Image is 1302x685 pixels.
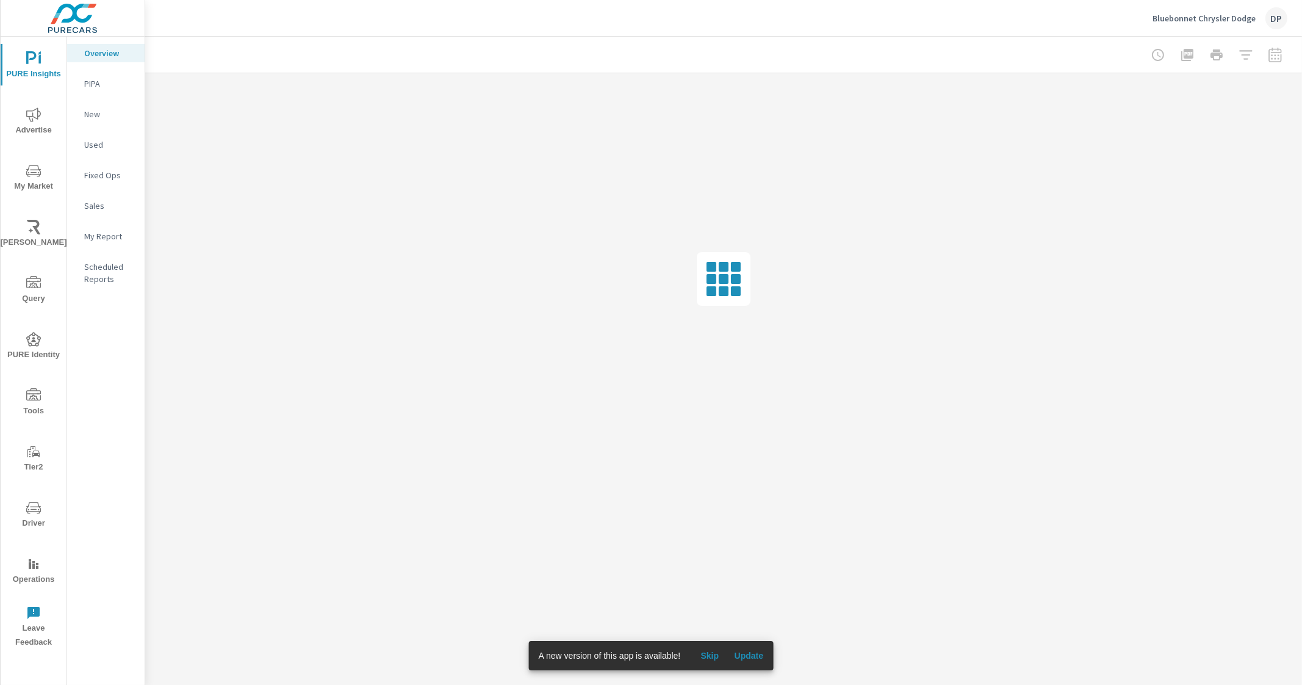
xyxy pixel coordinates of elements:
div: Scheduled Reports [67,258,145,288]
span: Driver [4,501,63,531]
div: Fixed Ops [67,166,145,184]
span: Advertise [4,107,63,137]
p: Sales [84,200,135,212]
span: PURE Insights [4,51,63,81]
p: Used [84,139,135,151]
span: Update [734,650,763,661]
span: Leave Feedback [4,606,63,650]
p: Bluebonnet Chrysler Dodge [1153,13,1256,24]
p: Overview [84,47,135,59]
button: Skip [690,646,729,665]
div: DP [1265,7,1287,29]
span: Tier2 [4,444,63,474]
span: My Market [4,164,63,194]
span: Skip [695,650,724,661]
span: Query [4,276,63,306]
button: Update [729,646,768,665]
p: My Report [84,230,135,242]
span: Tools [4,388,63,418]
span: Operations [4,557,63,587]
p: Scheduled Reports [84,261,135,285]
p: Fixed Ops [84,169,135,181]
p: PIPA [84,78,135,90]
div: Used [67,136,145,154]
span: [PERSON_NAME] [4,220,63,250]
div: nav menu [1,37,67,654]
span: A new version of this app is available! [539,651,681,661]
div: Overview [67,44,145,62]
span: PURE Identity [4,332,63,362]
div: New [67,105,145,123]
div: My Report [67,227,145,245]
div: PIPA [67,74,145,93]
p: New [84,108,135,120]
div: Sales [67,197,145,215]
